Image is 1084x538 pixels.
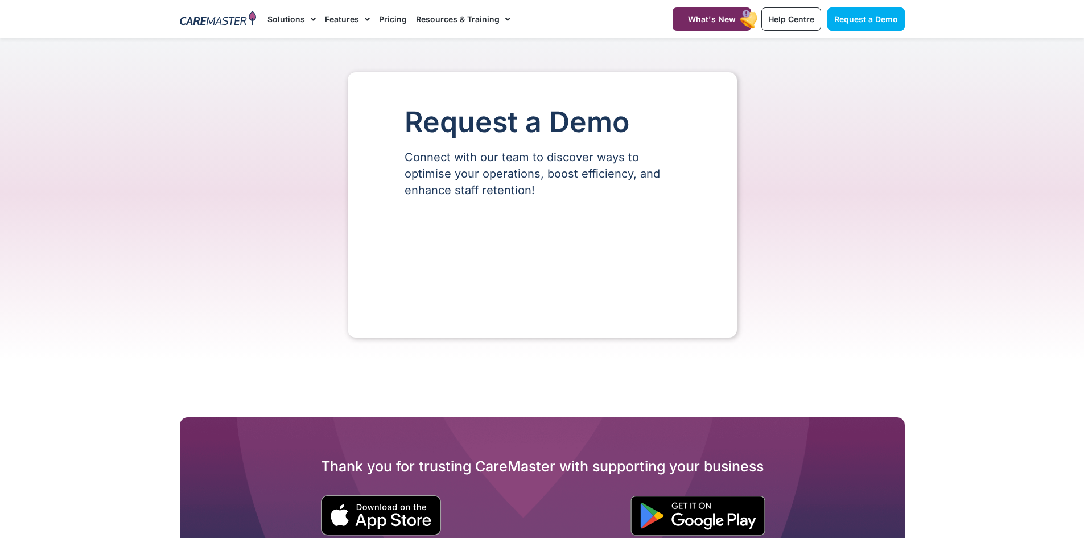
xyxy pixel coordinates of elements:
a: What's New [673,7,751,31]
span: What's New [688,14,736,24]
img: "Get is on" Black Google play button. [630,496,765,536]
iframe: Form 0 [405,218,680,303]
span: Request a Demo [834,14,898,24]
span: Help Centre [768,14,814,24]
h1: Request a Demo [405,106,680,138]
img: CareMaster Logo [180,11,257,28]
h2: Thank you for trusting CareMaster with supporting your business [180,457,905,475]
p: Connect with our team to discover ways to optimise your operations, boost efficiency, and enhance... [405,149,680,199]
a: Request a Demo [827,7,905,31]
a: Help Centre [761,7,821,31]
img: small black download on the apple app store button. [320,495,442,536]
